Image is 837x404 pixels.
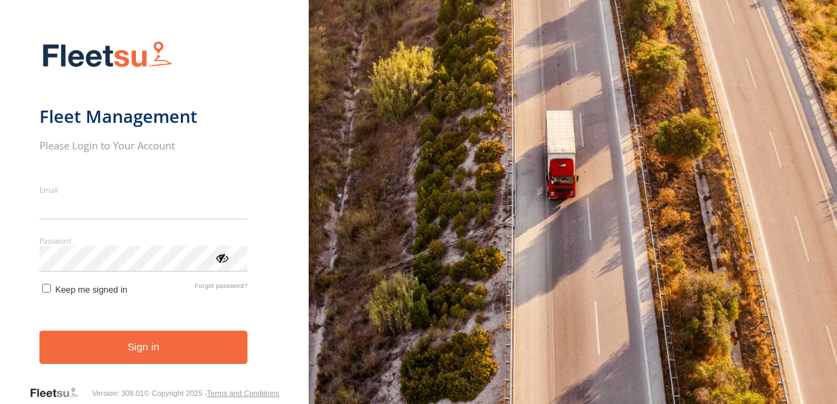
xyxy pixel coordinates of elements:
[39,38,175,73] img: Fleetsu
[39,331,248,364] button: Sign in
[144,389,279,397] div: © Copyright 2025 -
[39,236,248,246] label: Password
[39,105,248,128] h1: Fleet Management
[207,389,279,397] a: Terms and Conditions
[39,33,270,386] form: main
[55,284,127,295] span: Keep me signed in
[39,139,248,152] h2: Please Login to Your Account
[29,386,92,400] a: Visit our Website
[92,389,143,397] div: Version: 308.01
[194,282,247,295] a: Forgot password?
[42,284,51,293] input: Keep me signed in
[39,185,248,195] label: Email
[215,251,228,264] div: ViewPassword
